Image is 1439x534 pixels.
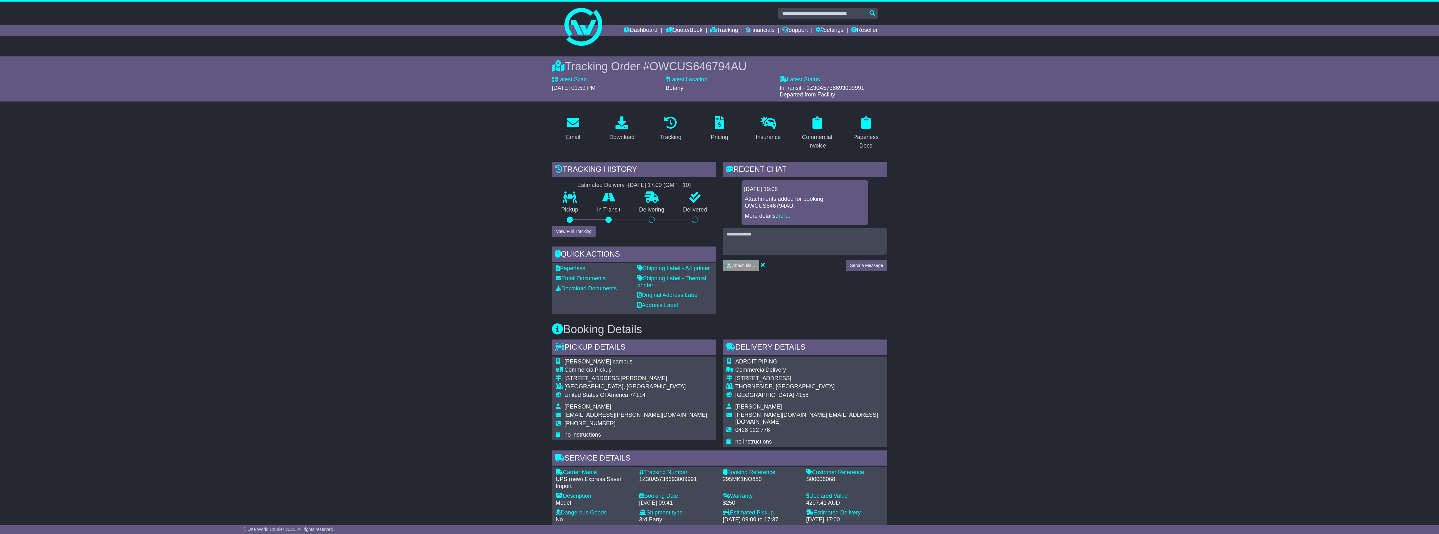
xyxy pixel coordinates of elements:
[562,114,584,144] a: Email
[806,469,883,476] div: Customer Reference
[552,247,716,264] div: Quick Actions
[637,275,706,288] a: Shipping Label - Thermal printer
[552,76,587,83] label: Latest Scan
[566,133,580,142] div: Email
[806,509,883,516] div: Estimated Delivery
[735,427,770,433] span: 0428 122 776
[806,500,883,507] div: 4207.41 AUD
[723,516,800,523] div: [DATE] 09:00 to 17:37
[796,114,838,152] a: Commercial Invoice
[735,438,772,445] span: no instructions
[552,450,887,467] div: Service Details
[552,226,596,237] button: View Full Tracking
[552,206,588,213] p: Pickup
[637,292,699,298] a: Original Address Label
[735,375,883,382] div: [STREET_ADDRESS]
[639,493,716,500] div: Booking Date
[723,476,800,483] div: 295MK1NO880
[782,25,808,36] a: Support
[746,25,775,36] a: Financials
[552,60,887,73] div: Tracking Order #
[723,162,887,179] div: RECENT CHAT
[744,186,866,193] div: [DATE] 19:06
[552,323,887,336] h3: Booking Details
[735,392,794,398] span: [GEOGRAPHIC_DATA]
[637,265,710,271] a: Shipping Label - A4 printer
[552,182,716,189] div: Estimated Delivery -
[666,76,707,83] label: Latest Location
[564,420,615,427] span: [PHONE_NUMBER]
[556,509,633,516] div: Dangerous Goods
[735,367,766,373] span: Commercial
[556,275,606,282] a: Email Documents
[564,392,628,398] span: United States Of America
[660,133,681,142] div: Tracking
[845,114,887,152] a: Paperless Docs
[735,367,883,374] div: Delivery
[711,133,728,142] div: Pricing
[745,196,865,209] p: Attachments added for booking OWCUS646794AU.
[723,509,800,516] div: Estimated Pickup
[564,412,707,418] span: [EMAIL_ADDRESS][PERSON_NAME][DOMAIN_NAME]
[605,114,639,144] a: Download
[650,60,747,73] span: OWCUS646794AU
[796,392,808,398] span: 4158
[639,509,716,516] div: Shipment type
[851,25,878,36] a: Reseller
[735,412,878,425] span: [PERSON_NAME][DOMAIN_NAME][EMAIL_ADDRESS][DOMAIN_NAME]
[723,493,800,500] div: Warranty
[752,114,785,144] a: Insurance
[564,383,707,390] div: [GEOGRAPHIC_DATA], [GEOGRAPHIC_DATA]
[745,213,865,220] p: More details: .
[630,392,645,398] span: 74114
[723,340,887,357] div: Delivery Details
[674,206,717,213] p: Delivered
[564,367,595,373] span: Commercial
[800,133,834,150] div: Commercial Invoice
[556,469,633,476] div: Carrier Name
[849,133,883,150] div: Paperless Docs
[556,516,563,523] span: No
[637,302,678,308] a: Address Label
[552,162,716,179] div: Tracking history
[564,358,633,365] span: [PERSON_NAME] campus
[735,358,777,365] span: ADROIT PIPING
[735,383,883,390] div: THORNESIDE, [GEOGRAPHIC_DATA]
[780,76,820,83] label: Latest Status
[588,206,630,213] p: In Transit
[735,403,782,410] span: [PERSON_NAME]
[556,476,633,490] div: UPS (new) Express Saver Import
[806,493,883,500] div: Declared Value
[556,285,617,292] a: Download Documents
[564,375,707,382] div: [STREET_ADDRESS][PERSON_NAME]
[624,25,657,36] a: Dashboard
[639,500,716,507] div: [DATE] 09:41
[666,85,683,91] span: Botany
[630,206,674,213] p: Delivering
[556,265,585,271] a: Paperless
[556,500,633,507] div: Model
[806,476,883,483] div: S00006068
[639,516,662,523] span: 3rd Party
[806,516,883,523] div: [DATE] 17:00
[243,527,334,532] span: © One World Courier 2025. All rights reserved.
[723,469,800,476] div: Booking Reference
[564,403,611,410] span: [PERSON_NAME]
[639,469,716,476] div: Tracking Number
[564,367,707,374] div: Pickup
[564,432,601,438] span: no instructions
[777,213,789,219] a: here
[846,260,887,271] button: Send a Message
[816,25,843,36] a: Settings
[756,133,781,142] div: Insurance
[552,85,596,91] span: [DATE] 01:59 PM
[780,85,866,98] span: InTransit - 1Z30A5738693009991: Departed from Facility
[609,133,634,142] div: Download
[723,500,800,507] div: $250
[628,182,691,189] div: [DATE] 17:00 (GMT +10)
[707,114,732,144] a: Pricing
[710,25,738,36] a: Tracking
[552,340,716,357] div: Pickup Details
[556,493,633,500] div: Description
[656,114,685,144] a: Tracking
